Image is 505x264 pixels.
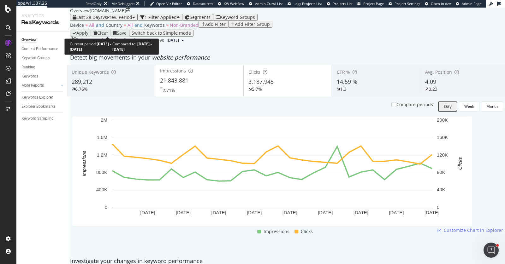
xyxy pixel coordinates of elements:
[112,1,135,6] div: Viz Debugger:
[21,55,50,61] div: Keyword Groups
[389,1,420,6] a: Project Settings
[89,22,94,28] span: All
[152,54,210,61] span: website performance
[327,1,353,6] a: Projects List
[134,22,143,28] span: and
[145,15,177,20] div: 1 Filter Applied
[333,1,353,6] span: Projects List
[163,87,175,94] div: 2.71%
[90,8,126,14] div: [DOMAIN_NAME]
[318,210,333,215] text: [DATE]
[395,1,420,6] span: Project Settings
[437,187,445,192] text: 40K
[103,14,132,20] span: vs Prev. Period
[457,157,463,169] text: Clicks
[21,103,56,110] div: Explorer Bookmarks
[70,30,91,37] button: Apply
[70,14,138,21] button: Last 28 DaysvsPrev. Period
[484,243,499,258] iframe: Intercom live chat
[249,1,283,6] a: Admin Crawl List
[462,1,481,6] span: Admin Page
[459,101,479,112] button: Week
[220,15,255,20] div: Keyword Groups
[166,22,169,28] span: =
[437,204,439,210] text: 0
[140,37,152,43] span: 2025 Sep. 9th
[486,104,498,109] div: Month
[72,78,92,85] span: 289,212
[70,22,84,28] span: Device
[117,31,127,36] div: Save
[282,210,297,215] text: [DATE]
[396,101,433,108] div: Compare periods
[437,169,445,175] text: 80K
[301,228,313,235] span: Clicks
[70,41,111,52] b: [DATE] - [DATE]
[70,41,112,52] div: Current period:
[211,210,226,215] text: [DATE]
[21,94,65,101] a: Keywords Explorer
[132,31,191,36] div: Switch back to Simple mode
[357,1,384,6] a: Project Page
[464,104,474,109] div: Week
[21,64,65,71] a: Ranking
[101,117,107,123] text: 2M
[21,73,65,80] a: Keywords
[160,77,188,84] span: 21,843,881
[437,117,448,123] text: 200K
[248,69,260,75] span: Clicks
[112,41,154,52] div: Compared to:
[248,78,274,85] span: 3,187,945
[138,14,182,21] button: 1 Filter Applied
[340,86,347,92] div: 1.3
[21,82,59,89] a: More Reports
[140,210,155,215] text: [DATE]
[160,68,186,74] span: Impressions
[96,187,107,192] text: 400K
[111,30,129,37] button: Save
[105,204,107,210] text: 0
[425,78,436,85] span: 4.09
[337,69,350,75] span: CTR %
[129,30,193,37] button: Switch back to Simple mode
[425,69,452,75] span: Avg. Position
[97,31,108,36] div: Clear
[190,14,211,20] span: Segments
[228,21,272,28] button: Add Filter Group
[444,227,503,233] span: Customize Chart in Explorer
[456,1,481,6] a: Admin Page
[187,1,213,6] a: Datasources
[21,46,58,52] div: Content Performance
[91,30,111,37] button: Clear
[176,210,191,215] text: [DATE]
[85,22,88,28] span: =
[106,22,122,28] span: Country
[353,210,368,215] text: [DATE]
[288,1,322,6] a: Logs Projects List
[144,22,165,28] span: Keywords
[199,21,228,28] button: Add Filter
[182,14,213,21] button: Segments
[97,152,107,157] text: 1.2M
[205,22,226,27] div: Add Filter
[363,1,384,6] span: Project Page
[72,117,472,226] svg: A chart.
[481,101,503,112] button: Month
[21,13,65,19] div: Analytics
[156,1,182,6] span: Open Viz Editor
[170,22,199,28] span: Non-Branded
[81,151,87,176] text: Impressions
[21,19,65,26] div: RealKeywords
[294,1,322,6] span: Logs Projects List
[124,22,126,28] span: =
[21,115,54,122] div: Keyword Sampling
[337,78,357,85] span: 14.59 %
[96,169,107,175] text: 800K
[438,101,457,112] button: Day
[21,115,65,122] a: Keyword Sampling
[193,1,213,6] span: Datasources
[431,1,451,6] span: Open in dev
[128,22,133,28] span: All
[96,22,104,28] span: and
